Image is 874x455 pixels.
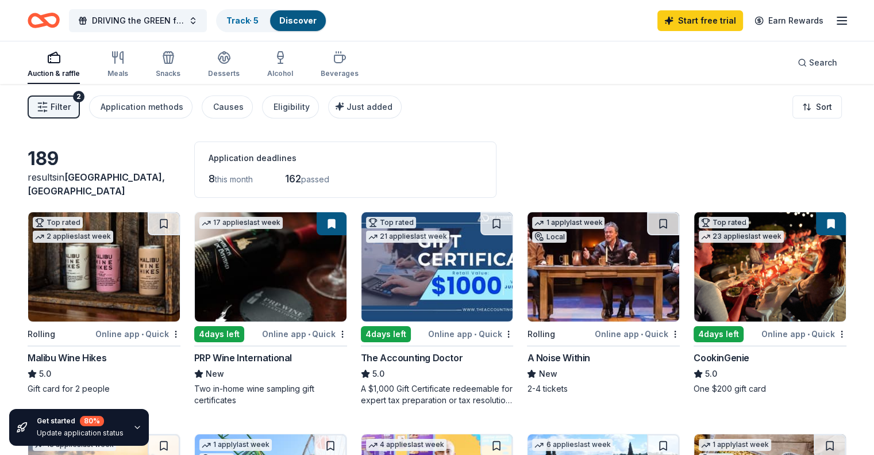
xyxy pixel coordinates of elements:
[788,51,846,74] button: Search
[366,439,446,451] div: 4 applies last week
[208,69,240,78] div: Desserts
[694,351,749,365] div: CookinGenie
[641,330,643,339] span: •
[321,69,359,78] div: Beverages
[209,151,482,165] div: Application deadlines
[208,46,240,84] button: Desserts
[33,231,113,243] div: 2 applies last week
[199,439,272,451] div: 1 apply last week
[279,16,317,25] a: Discover
[28,212,180,395] a: Image for Malibu Wine HikesTop rated2 applieslast weekRollingOnline app•QuickMalibu Wine Hikes5.0...
[194,326,244,342] div: 4 days left
[28,383,180,395] div: Gift card for 2 people
[301,174,329,184] span: passed
[532,231,567,243] div: Local
[366,231,449,243] div: 21 applies last week
[361,212,513,322] img: Image for The Accounting Doctor
[156,46,180,84] button: Snacks
[28,7,60,34] a: Home
[321,46,359,84] button: Beverages
[216,9,327,32] button: Track· 5Discover
[527,212,680,395] a: Image for A Noise Within1 applylast weekLocalRollingOnline app•QuickA Noise WithinNew2-4 tickets
[328,95,402,118] button: Just added
[527,351,590,365] div: A Noise Within
[101,100,183,114] div: Application methods
[199,217,283,229] div: 17 applies last week
[705,367,717,381] span: 5.0
[213,100,244,114] div: Causes
[308,330,310,339] span: •
[28,212,180,322] img: Image for Malibu Wine Hikes
[39,367,51,381] span: 5.0
[532,217,605,229] div: 1 apply last week
[28,69,80,78] div: Auction & raffle
[194,351,292,365] div: PRP Wine International
[694,212,846,322] img: Image for CookinGenie
[699,439,771,451] div: 1 apply last week
[809,56,837,70] span: Search
[361,351,463,365] div: The Accounting Doctor
[51,100,71,114] span: Filter
[538,367,557,381] span: New
[37,416,124,426] div: Get started
[28,171,165,197] span: [GEOGRAPHIC_DATA], [GEOGRAPHIC_DATA]
[699,217,749,228] div: Top rated
[33,217,83,228] div: Top rated
[141,330,144,339] span: •
[202,95,253,118] button: Causes
[267,69,293,78] div: Alcohol
[89,95,192,118] button: Application methods
[69,9,207,32] button: DRIVING the GREEN for RECOVERY – A Charity Topgolf Fundraiser
[761,327,846,341] div: Online app Quick
[28,327,55,341] div: Rolling
[748,10,830,31] a: Earn Rewards
[657,10,743,31] a: Start free trial
[156,69,180,78] div: Snacks
[366,217,416,228] div: Top rated
[699,231,784,243] div: 23 applies last week
[694,212,846,395] a: Image for CookinGenieTop rated23 applieslast week4days leftOnline app•QuickCookinGenie5.0One $200...
[474,330,476,339] span: •
[226,16,259,25] a: Track· 5
[28,46,80,84] button: Auction & raffle
[528,212,679,322] img: Image for A Noise Within
[209,173,215,185] span: 8
[361,383,514,406] div: A $1,000 Gift Certificate redeemable for expert tax preparation or tax resolution services—recipi...
[372,367,384,381] span: 5.0
[28,171,165,197] span: in
[107,69,128,78] div: Meals
[28,95,80,118] button: Filter2
[195,212,346,322] img: Image for PRP Wine International
[527,383,680,395] div: 2-4 tickets
[361,326,411,342] div: 4 days left
[694,326,744,342] div: 4 days left
[285,173,301,185] span: 162
[792,95,842,118] button: Sort
[37,429,124,438] div: Update application status
[95,327,180,341] div: Online app Quick
[267,46,293,84] button: Alcohol
[194,383,347,406] div: Two in-home wine sampling gift certificates
[107,46,128,84] button: Meals
[73,91,84,102] div: 2
[262,327,347,341] div: Online app Quick
[92,14,184,28] span: DRIVING the GREEN for RECOVERY – A Charity Topgolf Fundraiser
[527,327,555,341] div: Rolling
[595,327,680,341] div: Online app Quick
[194,212,347,406] a: Image for PRP Wine International17 applieslast week4days leftOnline app•QuickPRP Wine Internation...
[694,383,846,395] div: One $200 gift card
[807,330,810,339] span: •
[215,174,253,184] span: this month
[206,367,224,381] span: New
[80,416,104,426] div: 80 %
[28,147,180,170] div: 189
[262,95,319,118] button: Eligibility
[274,100,310,114] div: Eligibility
[28,351,106,365] div: Malibu Wine Hikes
[428,327,513,341] div: Online app Quick
[361,212,514,406] a: Image for The Accounting DoctorTop rated21 applieslast week4days leftOnline app•QuickThe Accounti...
[28,170,180,198] div: results
[532,439,613,451] div: 6 applies last week
[816,100,832,114] span: Sort
[346,102,392,112] span: Just added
